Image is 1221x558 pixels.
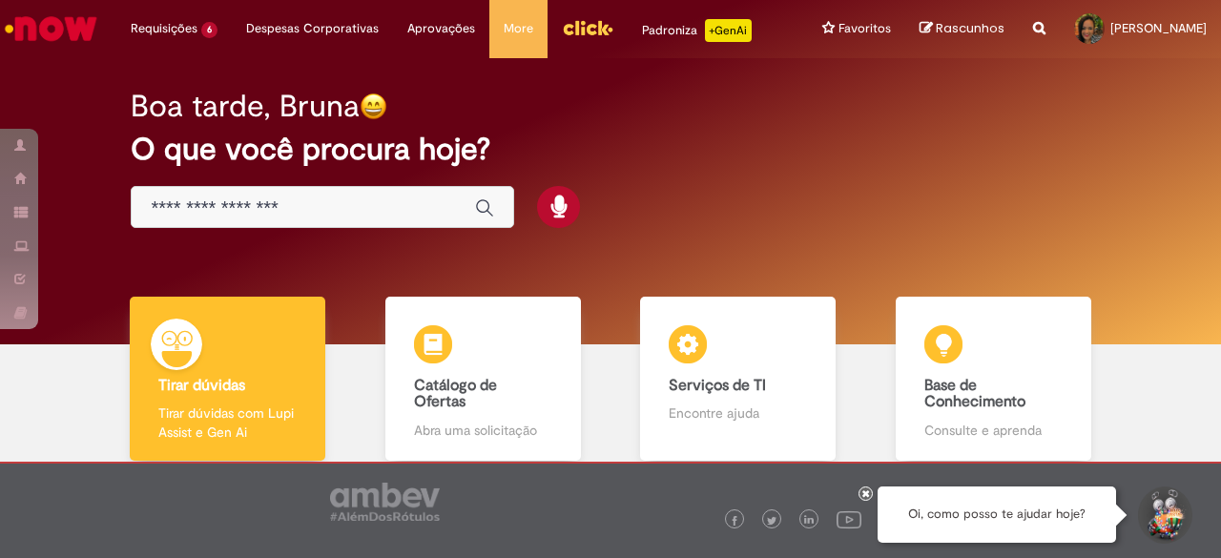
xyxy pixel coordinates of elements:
span: Favoritos [838,19,891,38]
img: logo_footer_linkedin.png [804,515,814,527]
img: happy-face.png [360,93,387,120]
span: Requisições [131,19,197,38]
p: +GenAi [705,19,752,42]
a: Base de Conhecimento Consulte e aprenda [866,297,1122,462]
p: Abra uma solicitação [414,421,552,440]
img: ServiceNow [2,10,100,48]
b: Base de Conhecimento [924,376,1025,412]
p: Encontre ajuda [669,403,807,423]
a: Rascunhos [920,20,1004,38]
h2: O que você procura hoje? [131,133,1089,166]
div: Padroniza [642,19,752,42]
img: click_logo_yellow_360x200.png [562,13,613,42]
p: Tirar dúvidas com Lupi Assist e Gen Ai [158,403,297,442]
b: Tirar dúvidas [158,376,245,395]
a: Tirar dúvidas Tirar dúvidas com Lupi Assist e Gen Ai [100,297,356,462]
a: Serviços de TI Encontre ajuda [610,297,866,462]
img: logo_footer_youtube.png [837,506,861,531]
img: logo_footer_ambev_rotulo_gray.png [330,483,440,521]
img: logo_footer_facebook.png [730,516,739,526]
div: Oi, como posso te ajudar hoje? [878,486,1116,543]
span: [PERSON_NAME] [1110,20,1207,36]
h2: Boa tarde, Bruna [131,90,360,123]
span: Aprovações [407,19,475,38]
b: Serviços de TI [669,376,766,395]
a: Catálogo de Ofertas Abra uma solicitação [356,297,611,462]
button: Iniciar Conversa de Suporte [1135,486,1192,544]
img: logo_footer_twitter.png [767,516,776,526]
b: Catálogo de Ofertas [414,376,497,412]
span: Rascunhos [936,19,1004,37]
span: 6 [201,22,217,38]
span: More [504,19,533,38]
p: Consulte e aprenda [924,421,1063,440]
span: Despesas Corporativas [246,19,379,38]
